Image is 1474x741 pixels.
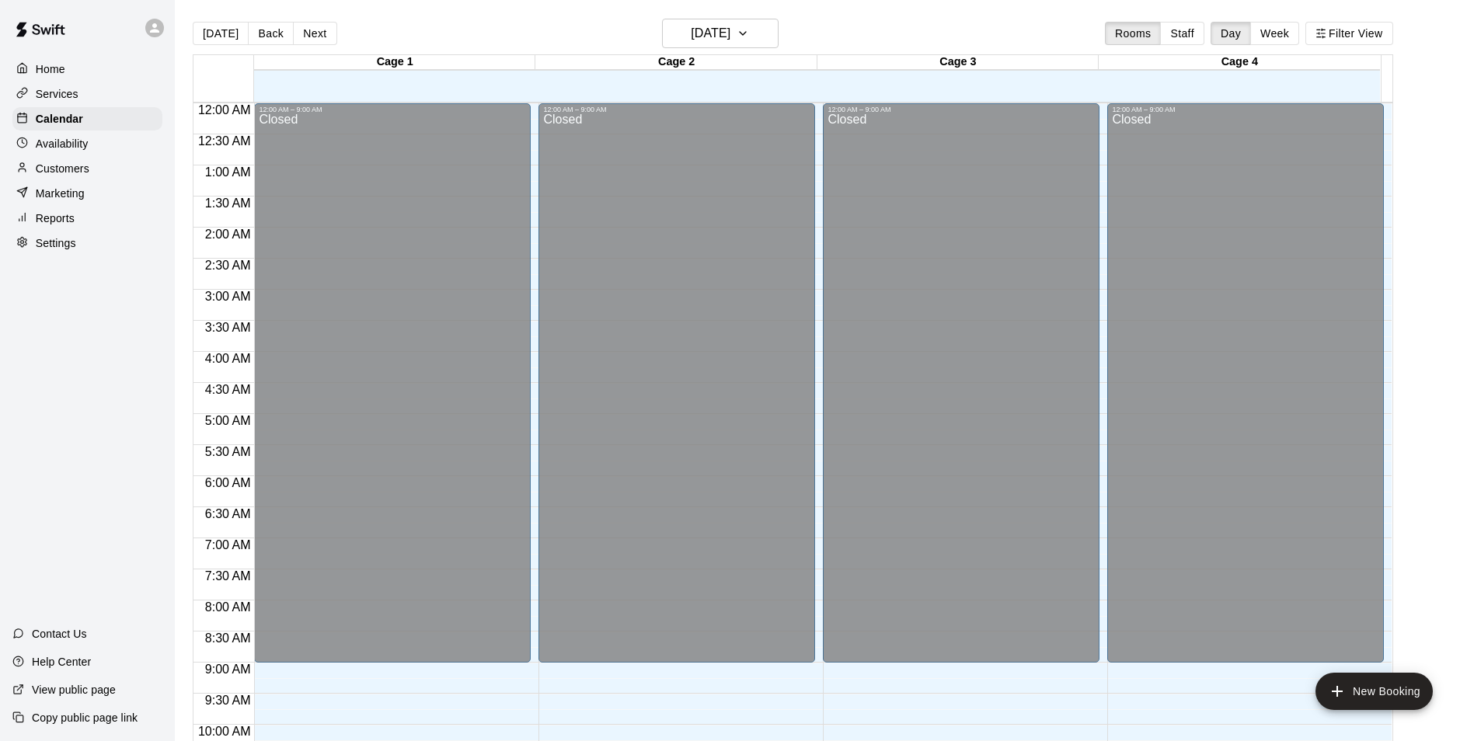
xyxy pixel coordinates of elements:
span: 4:00 AM [201,352,255,365]
p: Contact Us [32,626,87,642]
span: 4:30 AM [201,383,255,396]
button: Filter View [1305,22,1392,45]
a: Marketing [12,182,162,205]
p: Marketing [36,186,85,201]
h6: [DATE] [691,23,730,44]
button: [DATE] [193,22,249,45]
div: Closed [828,113,1095,668]
div: 12:00 AM – 9:00 AM [543,106,810,113]
a: Home [12,57,162,81]
span: 6:30 AM [201,507,255,520]
div: Cage 4 [1099,55,1380,70]
div: Closed [1112,113,1379,668]
span: 2:30 AM [201,259,255,272]
div: 12:00 AM – 9:00 AM [259,106,526,113]
span: 9:30 AM [201,694,255,707]
p: Services [36,86,78,102]
div: 12:00 AM – 9:00 AM [1112,106,1379,113]
button: Back [248,22,294,45]
div: 12:00 AM – 9:00 AM: Closed [254,103,531,663]
button: Next [293,22,336,45]
div: Cage 1 [254,55,535,70]
span: 8:00 AM [201,600,255,614]
span: 7:00 AM [201,538,255,551]
button: [DATE] [662,19,779,48]
p: Availability [36,136,89,151]
div: Cage 3 [817,55,1099,70]
span: 6:00 AM [201,476,255,489]
p: Reports [36,210,75,226]
span: 12:30 AM [194,134,255,148]
p: Calendar [36,111,83,127]
p: Customers [36,161,89,176]
button: add [1315,673,1433,710]
span: 7:30 AM [201,569,255,583]
span: 3:30 AM [201,321,255,334]
p: Home [36,61,65,77]
a: Availability [12,132,162,155]
div: 12:00 AM – 9:00 AM: Closed [1107,103,1384,663]
p: View public page [32,682,116,698]
button: Staff [1160,22,1204,45]
span: 12:00 AM [194,103,255,117]
p: Help Center [32,654,91,670]
span: 1:00 AM [201,165,255,179]
button: Day [1211,22,1251,45]
span: 3:00 AM [201,290,255,303]
a: Settings [12,231,162,255]
div: 12:00 AM – 9:00 AM [828,106,1095,113]
p: Copy public page link [32,710,138,725]
a: Customers [12,157,162,180]
button: Week [1250,22,1299,45]
span: 10:00 AM [194,725,255,738]
div: Closed [259,113,526,668]
a: Calendar [12,107,162,130]
span: 1:30 AM [201,197,255,210]
span: 9:00 AM [201,663,255,676]
button: Rooms [1105,22,1161,45]
div: 12:00 AM – 9:00 AM: Closed [823,103,1099,663]
div: Cage 2 [535,55,817,70]
a: Services [12,82,162,106]
a: Reports [12,207,162,230]
span: 5:30 AM [201,445,255,458]
p: Settings [36,235,76,251]
span: 8:30 AM [201,631,255,645]
span: 2:00 AM [201,228,255,241]
div: Closed [543,113,810,668]
span: 5:00 AM [201,414,255,427]
div: 12:00 AM – 9:00 AM: Closed [538,103,815,663]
